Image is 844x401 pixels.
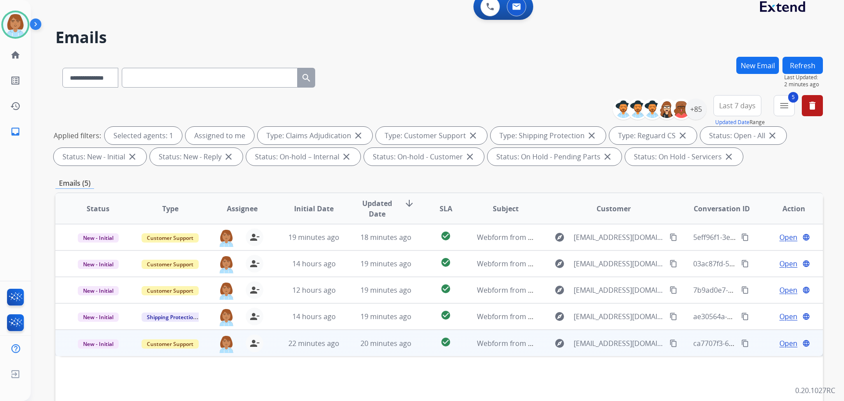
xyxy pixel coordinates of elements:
[127,151,138,162] mat-icon: close
[724,151,734,162] mat-icon: close
[440,337,451,347] mat-icon: check_circle
[669,233,677,241] mat-icon: content_copy
[700,127,786,144] div: Status: Open - All
[440,203,452,214] span: SLA
[288,232,339,242] span: 19 minutes ago
[693,232,820,242] span: 5eff96f1-3e12-4c20-adf2-4731cd812f85
[404,198,415,209] mat-icon: arrow_downward
[669,339,677,347] mat-icon: content_copy
[292,259,336,269] span: 14 hours ago
[465,151,475,162] mat-icon: close
[87,203,109,214] span: Status
[54,130,101,141] p: Applied filters:
[802,286,810,294] mat-icon: language
[554,338,565,349] mat-icon: explore
[788,92,798,103] span: 5
[78,313,119,322] span: New - Initial
[78,233,119,243] span: New - Initial
[162,203,178,214] span: Type
[694,203,750,214] span: Conversation ID
[802,233,810,241] mat-icon: language
[142,286,199,295] span: Customer Support
[186,127,254,144] div: Assigned to me
[609,127,697,144] div: Type: Reguard CS
[751,193,823,224] th: Action
[223,151,234,162] mat-icon: close
[741,260,749,268] mat-icon: content_copy
[150,148,243,166] div: Status: New - Reply
[249,285,260,295] mat-icon: person_remove
[55,29,823,46] h2: Emails
[693,338,825,348] span: ca7707f3-6f80-4c60-84b2-3e3b2c6955e5
[54,148,146,166] div: Status: New - Initial
[249,258,260,269] mat-icon: person_remove
[477,338,676,348] span: Webform from [EMAIL_ADDRESS][DOMAIN_NAME] on [DATE]
[292,312,336,321] span: 14 hours ago
[779,100,789,111] mat-icon: menu
[779,232,797,243] span: Open
[741,233,749,241] mat-icon: content_copy
[574,338,664,349] span: [EMAIL_ADDRESS][DOMAIN_NAME]
[376,127,487,144] div: Type: Customer Support
[142,260,199,269] span: Customer Support
[357,198,397,219] span: Updated Date
[715,119,749,126] button: Updated Date
[249,232,260,243] mat-icon: person_remove
[301,73,312,83] mat-icon: search
[774,95,795,116] button: 5
[779,311,797,322] span: Open
[477,285,676,295] span: Webform from [EMAIL_ADDRESS][DOMAIN_NAME] on [DATE]
[364,148,484,166] div: Status: On-hold - Customer
[360,338,411,348] span: 20 minutes ago
[292,285,336,295] span: 12 hours ago
[10,101,21,111] mat-icon: history
[227,203,258,214] span: Assignee
[218,228,235,247] img: agent-avatar
[353,130,364,141] mat-icon: close
[78,286,119,295] span: New - Initial
[693,285,826,295] span: 7b9ad0e7-d1ac-4a01-a56a-a1c556f3f4d4
[779,338,797,349] span: Open
[468,130,478,141] mat-icon: close
[487,148,622,166] div: Status: On Hold - Pending Parts
[218,255,235,273] img: agent-avatar
[802,260,810,268] mat-icon: language
[218,308,235,326] img: agent-avatar
[586,130,597,141] mat-icon: close
[795,385,835,396] p: 0.20.1027RC
[554,285,565,295] mat-icon: explore
[360,312,411,321] span: 19 minutes ago
[78,260,119,269] span: New - Initial
[782,57,823,74] button: Refresh
[741,286,749,294] mat-icon: content_copy
[574,311,664,322] span: [EMAIL_ADDRESS][DOMAIN_NAME]
[78,339,119,349] span: New - Initial
[477,259,676,269] span: Webform from [EMAIL_ADDRESS][DOMAIN_NAME] on [DATE]
[574,232,664,243] span: [EMAIL_ADDRESS][DOMAIN_NAME]
[693,312,826,321] span: ae30564a-9939-40a4-9ce3-90def7584c5a
[574,285,664,295] span: [EMAIL_ADDRESS][DOMAIN_NAME]
[784,81,823,88] span: 2 minutes ago
[802,339,810,347] mat-icon: language
[218,335,235,353] img: agent-avatar
[715,118,765,126] span: Range
[218,281,235,300] img: agent-avatar
[246,148,360,166] div: Status: On-hold – Internal
[142,313,202,322] span: Shipping Protection
[741,339,749,347] mat-icon: content_copy
[784,74,823,81] span: Last Updated:
[693,259,823,269] span: 03ac87fd-5035-48f3-986f-332860ea8a42
[741,313,749,320] mat-icon: content_copy
[574,258,664,269] span: [EMAIL_ADDRESS][DOMAIN_NAME]
[142,339,199,349] span: Customer Support
[685,99,706,120] div: +85
[440,257,451,268] mat-icon: check_circle
[142,233,199,243] span: Customer Support
[669,260,677,268] mat-icon: content_copy
[294,203,334,214] span: Initial Date
[669,286,677,294] mat-icon: content_copy
[713,95,761,116] button: Last 7 days
[440,231,451,241] mat-icon: check_circle
[55,178,94,189] p: Emails (5)
[440,283,451,294] mat-icon: check_circle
